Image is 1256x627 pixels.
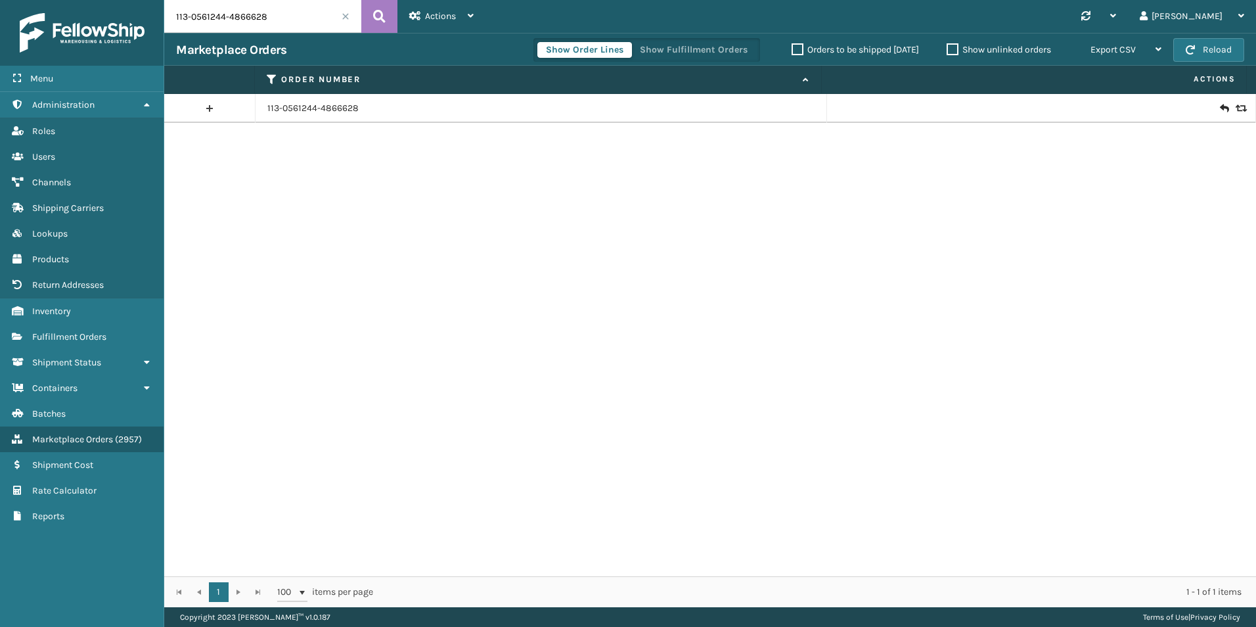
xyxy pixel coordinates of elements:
a: 113-0561244-4866628 [267,102,359,115]
label: Show unlinked orders [947,44,1051,55]
span: Containers [32,383,78,394]
h3: Marketplace Orders [176,42,286,58]
span: Shipment Cost [32,459,93,471]
a: 1 [209,582,229,602]
i: Create Return Label [1220,102,1228,115]
span: Menu [30,73,53,84]
span: Roles [32,126,55,137]
label: Order Number [281,74,796,85]
span: Reports [32,511,64,522]
span: Batches [32,408,66,419]
span: Shipping Carriers [32,202,104,214]
i: Replace [1236,104,1244,113]
span: Shipment Status [32,357,101,368]
p: Copyright 2023 [PERSON_NAME]™ v 1.0.187 [180,607,330,627]
span: Actions [826,68,1244,90]
span: items per page [277,582,373,602]
span: 100 [277,586,297,599]
span: Actions [425,11,456,22]
span: Administration [32,99,95,110]
button: Show Fulfillment Orders [631,42,756,58]
span: Rate Calculator [32,485,97,496]
span: Marketplace Orders [32,434,113,445]
label: Orders to be shipped [DATE] [792,44,919,55]
button: Reload [1173,38,1244,62]
button: Show Order Lines [537,42,632,58]
span: Export CSV [1090,44,1136,55]
img: logo [20,13,145,53]
div: | [1143,607,1240,627]
span: Products [32,254,69,265]
span: Return Addresses [32,279,104,290]
a: Privacy Policy [1190,613,1240,622]
span: Channels [32,177,71,188]
span: Lookups [32,228,68,239]
span: Inventory [32,306,71,317]
a: Terms of Use [1143,613,1188,622]
span: ( 2957 ) [115,434,142,445]
span: Fulfillment Orders [32,331,106,342]
div: 1 - 1 of 1 items [392,586,1242,599]
span: Users [32,151,55,162]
